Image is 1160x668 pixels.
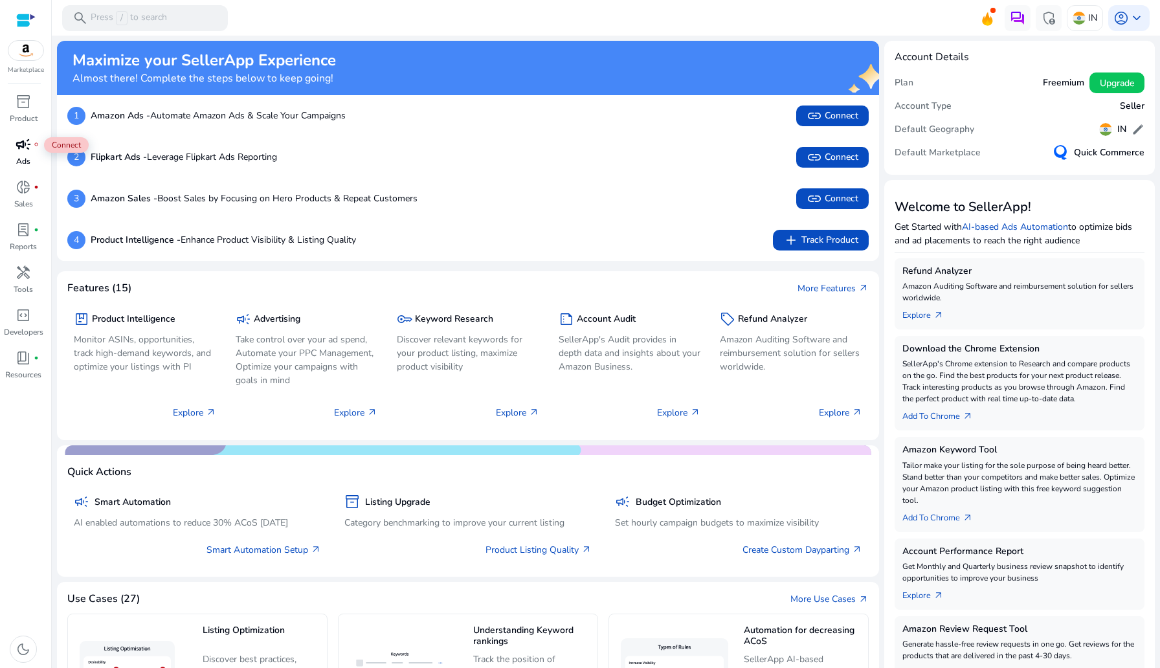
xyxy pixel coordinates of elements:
[902,546,1137,557] h5: Account Performance Report
[67,190,85,208] p: 3
[895,148,981,159] h5: Default Marketplace
[16,307,31,323] span: code_blocks
[91,109,346,122] p: Automate Amazon Ads & Scale Your Campaigns
[895,220,1144,247] p: Get Started with to optimize bids and ad placements to reach the right audience
[91,109,150,122] b: Amazon Ads -
[858,283,869,293] span: arrow_outward
[657,406,700,419] p: Explore
[4,326,43,338] p: Developers
[559,333,701,373] p: SellerApp's Audit provides in depth data and insights about your Amazon Business.
[1099,123,1112,136] img: in.svg
[738,314,807,325] h5: Refund Analyzer
[236,333,378,387] p: Take control over your ad spend, Automate your PPC Management, Optimize your campaigns with goals...
[902,344,1137,355] h5: Download the Chrome Extension
[344,494,360,509] span: inventory_2
[203,625,320,648] h5: Listing Optimization
[963,513,973,523] span: arrow_outward
[72,72,336,85] h4: Almost there! Complete the steps below to keep going!
[720,333,862,373] p: Amazon Auditing Software and reimbursement solution for sellers worldwide.
[615,494,630,509] span: campaign
[720,311,735,327] span: sell
[74,333,216,373] p: Monitor ASINs, opportunities, track high-demand keywords, and optimize your listings with PI
[783,232,799,248] span: add
[91,151,147,163] b: Flipkart Ads -
[16,155,30,167] p: Ads
[790,592,869,606] a: More Use Casesarrow_outward
[34,184,39,190] span: fiber_manual_record
[1041,10,1056,26] span: admin_panel_settings
[14,198,33,210] p: Sales
[397,311,412,327] span: key
[485,543,592,557] a: Product Listing Quality
[852,544,862,555] span: arrow_outward
[8,65,44,75] p: Marketplace
[16,179,31,195] span: donut_small
[91,150,277,164] p: Leverage Flipkart Ads Reporting
[807,108,858,124] span: Connect
[796,106,869,126] button: linkConnect
[902,624,1137,635] h5: Amazon Review Request Tool
[902,266,1137,277] h5: Refund Analyzer
[902,561,1137,584] p: Get Monthly and Quarterly business review snapshot to identify opportunities to improve your busi...
[902,304,954,322] a: Explorearrow_outward
[16,265,31,280] span: handyman
[895,101,952,112] h5: Account Type
[116,11,128,25] span: /
[581,544,592,555] span: arrow_outward
[91,192,157,205] b: Amazon Sales -
[902,280,1137,304] p: Amazon Auditing Software and reimbursement solution for sellers worldwide.
[796,188,869,209] button: linkConnect
[742,543,862,557] a: Create Custom Dayparting
[74,311,89,327] span: package
[962,221,1068,233] a: AI-based Ads Automation
[74,516,321,529] p: AI enabled automations to reduce 30% ACoS [DATE]
[1100,76,1134,90] span: Upgrade
[902,506,983,524] a: Add To Chrome
[236,311,251,327] span: campaign
[397,333,539,373] p: Discover relevant keywords for your product listing, maximize product visibility
[636,497,721,508] h5: Budget Optimization
[819,406,862,419] p: Explore
[1053,145,1069,161] img: QC-logo.svg
[852,407,862,417] span: arrow_outward
[807,108,822,124] span: link
[529,407,539,417] span: arrow_outward
[10,241,37,252] p: Reports
[74,494,89,509] span: campaign
[344,516,592,529] p: Category benchmarking to improve your current listing
[615,516,862,529] p: Set hourly campaign budgets to maximize visibility
[16,137,31,152] span: campaign
[902,358,1137,405] p: SellerApp's Chrome extension to Research and compare products on the go. Find the best products f...
[902,445,1137,456] h5: Amazon Keyword Tool
[91,233,356,247] p: Enhance Product Visibility & Listing Quality
[72,10,88,26] span: search
[67,107,85,125] p: 1
[690,407,700,417] span: arrow_outward
[902,405,983,423] a: Add To Chrome
[1036,5,1062,31] button: admin_panel_settings
[807,191,858,206] span: Connect
[783,232,858,248] span: Track Product
[933,310,944,320] span: arrow_outward
[895,51,969,63] h4: Account Details
[67,593,140,605] h4: Use Cases (27)
[91,234,181,246] b: Product Intelligence -
[807,191,822,206] span: link
[902,638,1137,662] p: Generate hassle-free review requests in one go. Get reviews for the products that are delivered i...
[16,350,31,366] span: book_4
[1129,10,1144,26] span: keyboard_arrow_down
[311,544,321,555] span: arrow_outward
[473,625,591,648] h5: Understanding Keyword rankings
[34,142,39,147] span: fiber_manual_record
[807,150,858,165] span: Connect
[91,11,167,25] p: Press to search
[67,148,85,166] p: 2
[1073,12,1086,25] img: in.svg
[1113,10,1129,26] span: account_circle
[1043,78,1084,89] h5: Freemium
[334,406,377,419] p: Explore
[1074,148,1144,159] h5: Quick Commerce
[16,94,31,109] span: inventory_2
[367,407,377,417] span: arrow_outward
[8,41,43,60] img: amazon.svg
